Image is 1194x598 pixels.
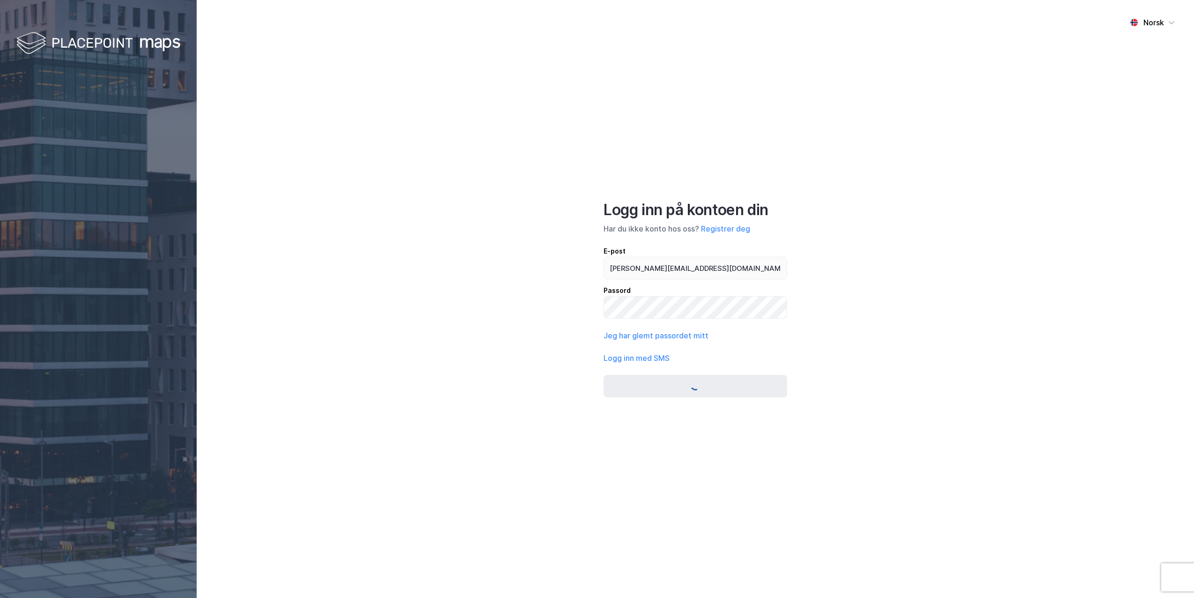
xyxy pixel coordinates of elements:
[701,223,750,234] button: Registrer deg
[1147,553,1194,598] iframe: Chat Widget
[604,285,787,296] div: Passord
[604,330,708,341] button: Jeg har glemt passordet mitt
[604,246,787,257] div: E-post
[604,201,787,219] div: Logg inn på kontoen din
[1143,17,1164,28] div: Norsk
[604,352,670,364] button: Logg inn med SMS
[604,223,787,234] div: Har du ikke konto hos oss?
[16,30,180,58] img: logo-white.f07954bde2210d2a523dddb988cd2aa7.svg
